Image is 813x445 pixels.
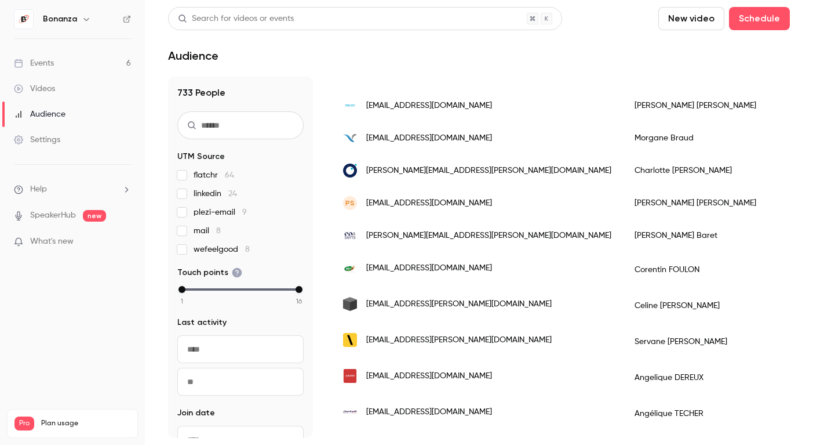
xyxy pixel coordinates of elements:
[343,261,357,275] img: parcasterix.com
[343,369,357,383] img: acxesbyingerop.com
[366,406,492,418] span: [EMAIL_ADDRESS][DOMAIN_NAME]
[30,236,74,248] span: What's new
[14,183,131,196] li: help-dropdown-opener
[194,207,247,218] span: plezi-email
[623,360,779,396] div: Angelique DEREUX
[296,296,302,306] span: 16
[343,131,357,145] img: natsystem.fr
[366,370,492,382] span: [EMAIL_ADDRESS][DOMAIN_NAME]
[14,10,33,28] img: Bonanza
[623,396,779,432] div: Angélique TECHER
[43,13,77,25] h6: Bonanza
[178,286,185,293] div: min
[345,198,355,208] span: PS
[242,208,247,216] span: 9
[366,132,492,144] span: [EMAIL_ADDRESS][DOMAIN_NAME]
[343,229,357,243] img: coetsens.com
[216,227,221,235] span: 8
[366,165,611,177] span: [PERSON_NAME][EMAIL_ADDRESS][PERSON_NAME][DOMAIN_NAME]
[177,317,227,328] span: Last activity
[623,122,779,154] div: Morgane Braud
[366,262,492,274] span: [EMAIL_ADDRESS][DOMAIN_NAME]
[343,99,357,113] img: ideuzo.com
[194,188,237,200] span: linkedin
[296,286,302,293] div: max
[366,298,552,310] span: [EMAIL_ADDRESS][PERSON_NAME][DOMAIN_NAME]
[225,171,234,179] span: 64
[194,169,234,181] span: flatchr
[14,83,55,95] div: Videos
[623,187,779,219] div: [PERSON_NAME] [PERSON_NAME]
[14,108,65,120] div: Audience
[83,210,106,222] span: new
[366,334,552,346] span: [EMAIL_ADDRESS][PERSON_NAME][DOMAIN_NAME]
[30,183,47,196] span: Help
[366,100,492,112] span: [EMAIL_ADDRESS][DOMAIN_NAME]
[178,13,294,25] div: Search for videos or events
[729,7,790,30] button: Schedule
[177,267,242,278] span: Touch points
[623,252,779,288] div: Corentin FOULON
[194,225,221,237] span: mail
[30,209,76,222] a: SpeakerHub
[343,405,357,419] img: coupdepates.fr
[14,134,60,146] div: Settings
[117,237,131,247] iframe: Noticeable Trigger
[343,164,357,178] img: octo.com
[41,419,130,428] span: Plan usage
[343,333,357,347] img: tbwa-corporate.com
[366,197,492,209] span: [EMAIL_ADDRESS][DOMAIN_NAME]
[194,244,250,255] span: wefeelgood
[343,297,357,311] img: wavetalents.com
[245,245,250,254] span: 8
[168,49,218,63] h1: Audience
[623,288,779,324] div: Celine [PERSON_NAME]
[658,7,724,30] button: New video
[14,417,34,430] span: Pro
[177,151,225,162] span: UTM Source
[177,86,304,100] h1: 733 People
[623,89,779,122] div: [PERSON_NAME] [PERSON_NAME]
[177,407,215,419] span: Join date
[181,296,183,306] span: 1
[14,57,54,69] div: Events
[623,219,779,252] div: [PERSON_NAME] Baret
[228,190,237,198] span: 24
[623,324,779,360] div: Servane [PERSON_NAME]
[366,230,611,242] span: [PERSON_NAME][EMAIL_ADDRESS][PERSON_NAME][DOMAIN_NAME]
[623,154,779,187] div: Charlotte [PERSON_NAME]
